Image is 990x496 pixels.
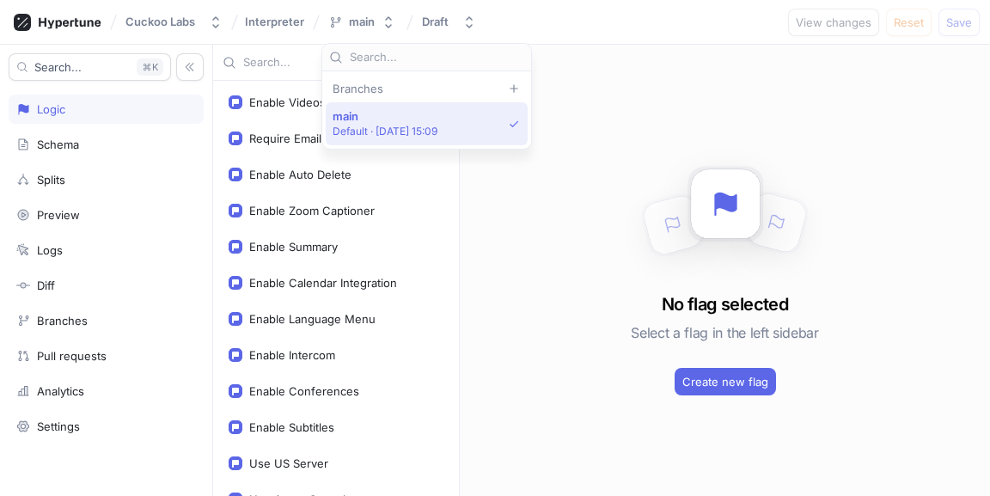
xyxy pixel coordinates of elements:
[682,377,768,387] span: Create new flag
[125,15,195,29] div: Cuckoo Labs
[326,82,528,95] div: Branches
[349,15,375,29] div: main
[9,53,171,81] button: Search...K
[249,168,351,181] div: Enable Auto Delete
[245,15,304,28] span: Interpreter
[662,291,788,317] h3: No flag selected
[37,419,80,433] div: Settings
[37,243,63,257] div: Logs
[37,102,65,116] div: Logic
[137,58,163,76] div: K
[631,317,818,348] h5: Select a flag in the left sidebar
[119,8,229,36] button: Cuckoo Labs
[422,15,449,29] div: Draft
[675,368,776,395] button: Create new flag
[886,9,932,36] button: Reset
[946,17,972,28] span: Save
[37,279,55,292] div: Diff
[350,49,524,66] input: Search...
[37,349,107,363] div: Pull requests
[249,312,376,326] div: Enable Language Menu
[249,95,326,109] div: Enable Videos
[249,204,375,217] div: Enable Zoom Captioner
[788,9,879,36] button: View changes
[796,17,871,28] span: View changes
[249,348,335,362] div: Enable Intercom
[415,8,483,36] button: Draft
[249,132,321,145] div: Require Email
[894,17,924,28] span: Reset
[37,314,88,328] div: Branches
[243,54,418,71] input: Search...
[37,173,65,187] div: Splits
[333,124,438,138] p: Default ‧ [DATE] 15:09
[321,8,402,36] button: main
[37,208,80,222] div: Preview
[249,276,397,290] div: Enable Calendar Integration
[249,384,359,398] div: Enable Conferences
[938,9,980,36] button: Save
[333,109,438,124] span: main
[249,420,334,434] div: Enable Subtitles
[34,62,82,72] span: Search...
[249,240,338,254] div: Enable Summary
[249,456,328,470] div: Use US Server
[37,138,79,151] div: Schema
[37,384,84,398] div: Analytics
